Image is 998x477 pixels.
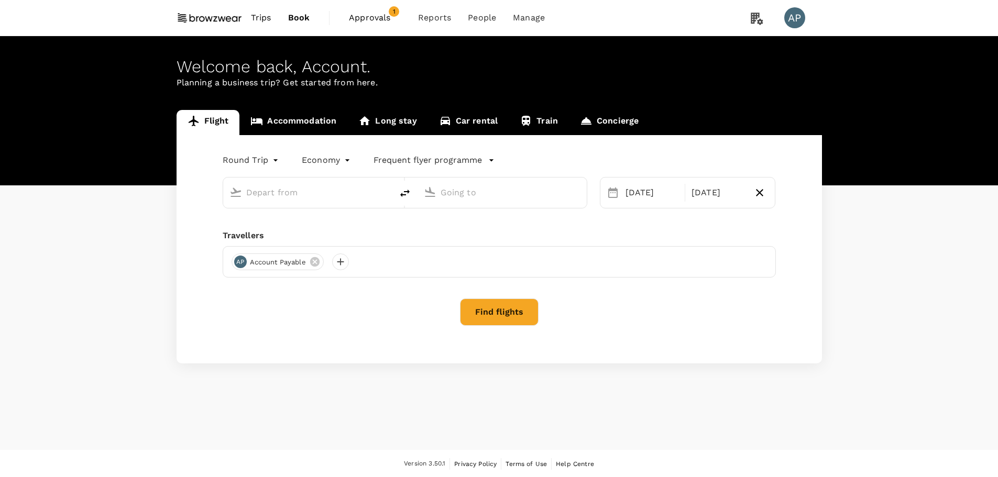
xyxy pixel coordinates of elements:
span: Reports [418,12,451,24]
span: Account Payable [244,257,312,268]
div: Round Trip [223,152,281,169]
div: [DATE] [621,182,683,203]
a: Privacy Policy [454,458,497,470]
a: Terms of Use [506,458,547,470]
a: Flight [177,110,240,135]
div: Travellers [223,229,776,242]
span: Privacy Policy [454,460,497,468]
span: Help Centre [556,460,594,468]
input: Going to [441,184,565,201]
span: Terms of Use [506,460,547,468]
img: Browzwear Solutions Pte Ltd [177,6,243,29]
button: Find flights [460,298,539,326]
a: Accommodation [239,110,347,135]
div: Economy [302,152,353,169]
p: Frequent flyer programme [374,154,482,167]
button: Open [385,191,387,193]
span: Version 3.50.1 [404,459,445,469]
span: Manage [513,12,545,24]
span: Trips [251,12,271,24]
a: Help Centre [556,458,594,470]
span: People [468,12,496,24]
a: Long stay [347,110,427,135]
input: Depart from [246,184,370,201]
button: delete [392,181,418,206]
span: 1 [389,6,399,17]
a: Concierge [569,110,650,135]
button: Frequent flyer programme [374,154,495,167]
span: Book [288,12,310,24]
span: Approvals [349,12,401,24]
a: Car rental [428,110,509,135]
button: Open [579,191,582,193]
p: Planning a business trip? Get started from here. [177,76,822,89]
div: AP [234,256,247,268]
a: Train [509,110,569,135]
div: [DATE] [687,182,749,203]
div: APAccount Payable [232,253,324,270]
div: Welcome back , Account . [177,57,822,76]
div: AP [784,7,805,28]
